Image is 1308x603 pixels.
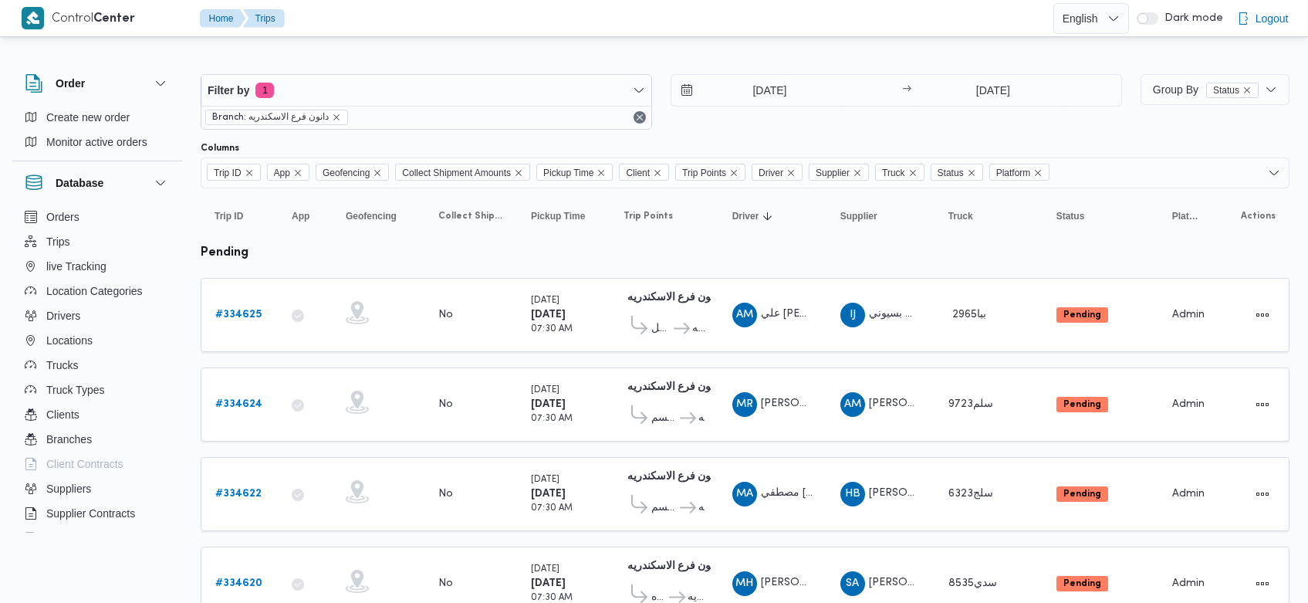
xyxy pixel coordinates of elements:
span: Pickup Time [543,164,593,181]
span: Trip Points [675,164,745,181]
label: Columns [201,142,239,154]
button: Remove Driver from selection in this group [786,168,796,178]
button: Trips [243,9,285,28]
span: Pending [1056,576,1108,591]
span: قسم أول الرمل [651,320,671,338]
span: قسم [PERSON_NAME] [651,499,678,517]
span: 1 active filters [255,83,274,98]
span: Status [1213,83,1239,97]
span: Supplier [816,164,850,181]
button: Actions [1250,571,1275,596]
b: دانون فرع الاسكندريه [627,293,722,303]
span: Location Categories [46,282,143,300]
span: Status [1206,83,1259,98]
span: مصطفي [PERSON_NAME] [761,488,891,498]
button: Orders [19,205,176,229]
span: Driver; Sorted in descending order [732,210,759,222]
span: Actions [1241,210,1276,222]
div: Ahmad Muhammad Wsal Alshrqaoi [840,392,865,417]
button: Supplier Contracts [19,501,176,526]
b: # 334624 [215,399,262,409]
div: Muhammad Rshad Hassan Aodh Hamaidah [732,392,757,417]
small: [DATE] [531,565,559,574]
small: [DATE] [531,476,559,484]
span: AM [844,392,861,417]
div: Hamadah Bsaioni Ahmad Abwalnasar [840,482,865,506]
span: Truck Types [46,381,104,399]
button: Remove Truck from selection in this group [908,168,918,178]
a: #334624 [215,395,262,414]
button: remove selected entity [332,113,341,122]
b: Pending [1063,400,1101,409]
span: علي [PERSON_NAME] [PERSON_NAME] [761,309,962,319]
span: Create new order [46,108,130,127]
div: Ali Mustfi Ali Muhammad Radhwan [732,303,757,327]
small: 07:30 AM [531,325,573,334]
span: Status [1056,210,1085,222]
span: Trip ID [215,210,243,222]
a: #334622 [215,485,262,503]
button: Trips [19,229,176,254]
span: Client Contracts [46,455,123,473]
button: Create new order [19,105,176,130]
button: Remove [630,108,649,127]
button: Drivers [19,303,176,328]
span: Supplier Contracts [46,504,135,523]
span: Status [931,164,983,181]
div: No [438,577,453,591]
span: Platform [1172,210,1198,222]
button: Truck [942,204,1035,229]
button: DriverSorted in descending order [726,204,819,229]
div: Mustfi Alsaid Aataiah Fth Allah Albrhaiamai [732,482,757,506]
span: [PERSON_NAME] [869,398,957,408]
span: Branch: دانون فرع الاسكندريه [205,110,348,125]
button: remove selected entity [1242,86,1252,95]
span: [PERSON_NAME] [PERSON_NAME] [761,578,940,588]
span: دانون فرع الاسكندريه [698,409,705,428]
span: سلج6323 [948,489,993,499]
input: Press the down key to open a popover containing a calendar. [916,75,1070,106]
span: Pickup Time [531,210,585,222]
button: Filter by1 active filters [201,75,651,106]
span: Collect Shipment Amounts [402,164,511,181]
span: Trip ID [207,164,261,181]
button: Status [1050,204,1151,229]
span: Geofencing [323,164,370,181]
button: Platform [1166,204,1205,229]
span: Status [938,164,964,181]
span: Pending [1056,486,1108,502]
button: Remove Trip Points from selection in this group [729,168,738,178]
span: Platform [989,164,1050,181]
span: SA [846,571,859,596]
span: Clients [46,405,79,424]
span: Pending [1056,307,1108,323]
span: App [274,164,290,181]
b: [DATE] [531,399,566,409]
span: Driver [752,164,803,181]
h3: Order [56,74,85,93]
span: Pending [1056,397,1108,412]
div: Database [12,205,182,539]
button: Logout [1231,3,1295,34]
span: Branches [46,430,92,449]
span: IJ [850,303,856,327]
button: Pickup Time [525,204,602,229]
svg: Sorted in descending order [762,210,774,222]
button: Actions [1250,392,1275,417]
b: # 334622 [215,489,262,499]
button: Truck Types [19,378,176,402]
button: Actions [1250,303,1275,327]
span: قسم [PERSON_NAME] [651,409,678,428]
button: Locations [19,328,176,353]
b: Pending [1063,310,1101,320]
div: Ibrahem Jmuaah Dsaoqai Bsaioni [840,303,865,327]
button: Clients [19,402,176,427]
span: Logout [1256,9,1289,28]
button: App [286,204,324,229]
div: Saad Abadalazaiaz Muhammad Alsaid [840,571,865,596]
span: MH [735,571,753,596]
span: Truck [875,164,924,181]
button: Order [25,74,170,93]
button: Remove Collect Shipment Amounts from selection in this group [514,168,523,178]
b: [DATE] [531,578,566,588]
